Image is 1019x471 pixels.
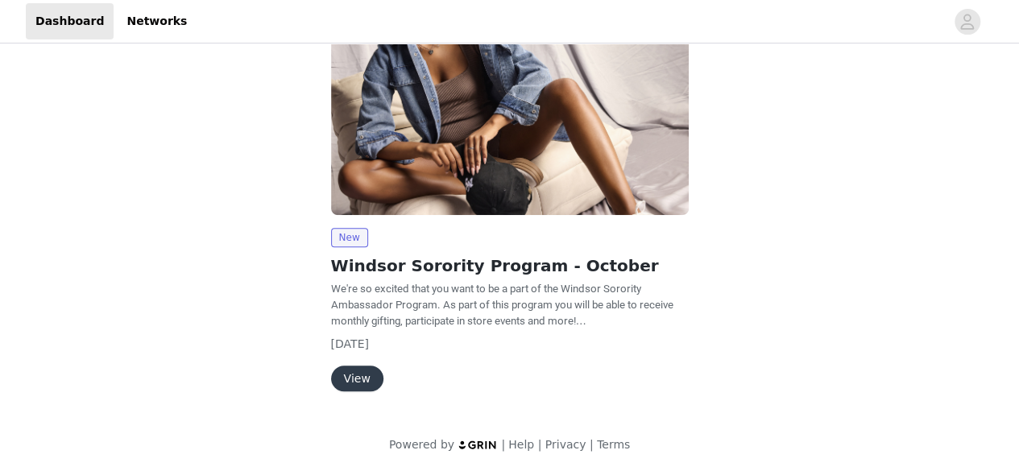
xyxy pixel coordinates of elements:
[501,438,505,451] span: |
[537,438,541,451] span: |
[331,366,383,391] button: View
[458,440,498,450] img: logo
[331,283,673,327] span: We're so excited that you want to be a part of the Windsor Sorority Ambassador Program. As part o...
[545,438,586,451] a: Privacy
[331,228,368,247] span: New
[959,9,975,35] div: avatar
[331,254,689,278] h2: Windsor Sorority Program - October
[590,438,594,451] span: |
[331,373,383,385] a: View
[597,438,630,451] a: Terms
[508,438,534,451] a: Help
[117,3,197,39] a: Networks
[389,438,454,451] span: Powered by
[331,337,369,350] span: [DATE]
[26,3,114,39] a: Dashboard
